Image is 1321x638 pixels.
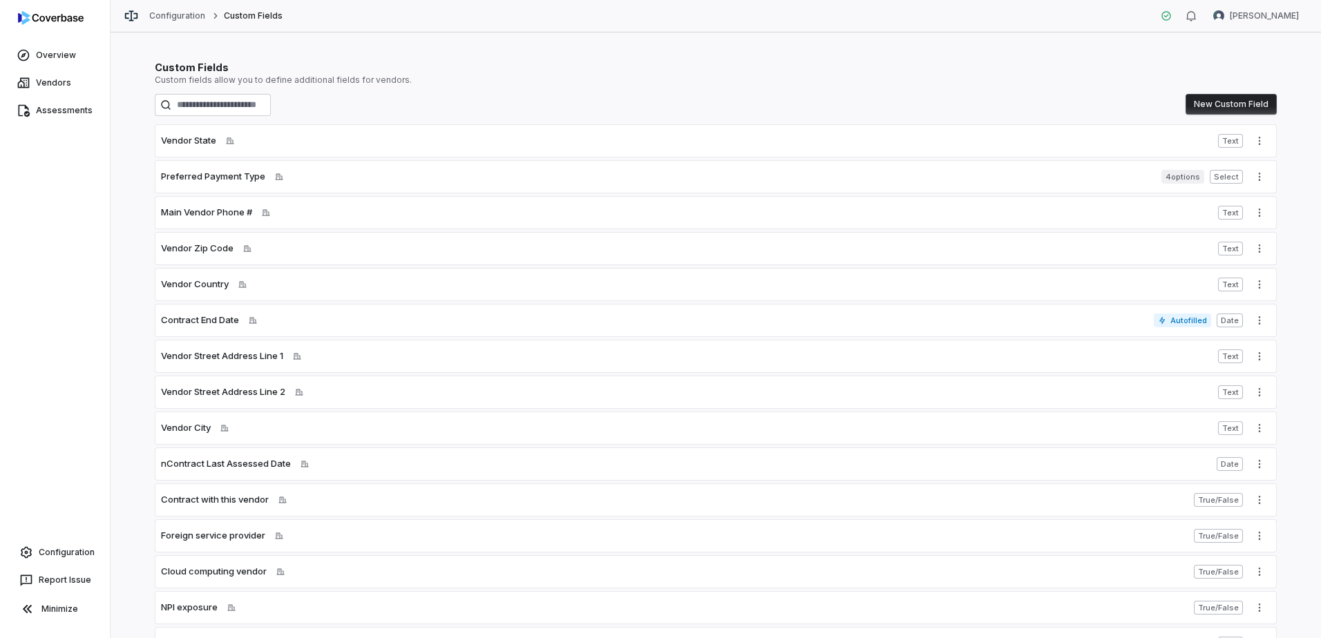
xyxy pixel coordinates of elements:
[1248,597,1271,618] button: More actions
[1213,10,1224,21] img: Brian Anderson avatar
[1218,134,1243,148] span: Text
[1248,525,1271,546] button: More actions
[1205,6,1307,26] button: Brian Anderson avatar[PERSON_NAME]
[161,206,252,220] span: Main Vendor Phone #
[161,134,216,148] span: Vendor State
[1248,418,1271,438] button: More actions
[1248,382,1271,403] button: More actions
[6,568,104,592] button: Report Issue
[1218,206,1243,220] span: Text
[161,278,229,291] span: Vendor Country
[1218,278,1243,291] span: Text
[161,385,285,399] span: Vendor Street Address Line 2
[1194,601,1243,615] span: True/False
[161,601,218,615] span: NPI exposure
[1154,313,1211,327] span: Autofilled
[18,11,84,25] img: logo-D7KZi-bG.svg
[161,493,269,507] span: Contract with this vendor
[161,349,283,363] span: Vendor Street Address Line 1
[224,10,283,21] span: Custom Fields
[161,170,265,184] span: Preferred Payment Type
[1248,346,1271,367] button: More actions
[1186,94,1277,115] button: New Custom Field
[161,242,234,255] span: Vendor Zip Code
[1217,457,1243,471] span: Date
[1194,529,1243,543] span: True/False
[1210,170,1243,184] span: Select
[1248,130,1271,151] button: More actions
[1248,490,1271,510] button: More actions
[161,565,267,579] span: Cloud computing vendor
[1248,561,1271,582] button: More actions
[3,98,107,123] a: Assessments
[161,457,291,471] span: nContract Last Assessed Date
[3,70,107,95] a: Vendors
[1218,242,1243,255] span: Text
[1194,565,1243,579] span: True/False
[155,60,1277,75] h1: Custom Fields
[155,75,1277,86] p: Custom fields allow you to define additional fields for vendors.
[1217,313,1243,327] span: Date
[1248,238,1271,259] button: More actions
[1248,274,1271,295] button: More actions
[1248,310,1271,331] button: More actions
[149,10,206,21] a: Configuration
[1248,202,1271,223] button: More actions
[1218,385,1243,399] span: Text
[6,595,104,623] button: Minimize
[161,313,239,327] span: Contract End Date
[1248,166,1271,187] button: More actions
[6,540,104,565] a: Configuration
[161,421,211,435] span: Vendor City
[1230,10,1299,21] span: [PERSON_NAME]
[1248,454,1271,474] button: More actions
[1194,493,1243,507] span: True/False
[1218,421,1243,435] span: Text
[161,529,265,543] span: Foreign service provider
[1218,349,1243,363] span: Text
[1161,170,1204,184] span: 4 options
[3,43,107,68] a: Overview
